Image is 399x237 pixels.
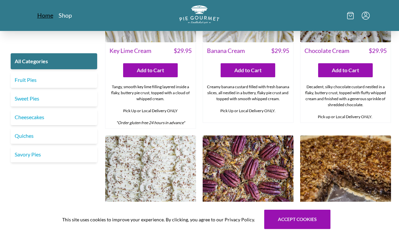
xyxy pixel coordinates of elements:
button: Add to Cart [221,63,275,77]
a: Sweet Pies [11,91,97,107]
span: Banana Cream [207,46,245,55]
div: Tangy, smooth key lime filling layered inside a flaky, buttery pie crust, topped with a cloud of ... [105,81,196,128]
div: Decadent, silky chocolate custard nestled in a flaky, buttery crust, topped with fluffy whipped c... [300,81,391,122]
span: Chocolate Cream [304,46,349,55]
a: Logo [179,5,219,26]
a: All Categories [11,53,97,69]
a: Cheesecakes [11,109,97,125]
img: Chocolate Pecan [300,135,391,226]
button: Add to Cart [318,63,373,77]
button: Accept cookies [264,210,330,229]
a: Quiches [11,128,97,144]
a: Home [37,11,53,19]
img: Pecan [203,135,294,226]
span: This site uses cookies to improve your experience. By clicking, you agree to our Privacy Policy. [62,216,255,223]
img: logo [179,5,219,24]
span: $ 29.95 [369,46,387,55]
a: Shop [59,11,72,19]
span: $ 29.95 [271,46,289,55]
em: *Order gluten free 24 hours in advance* [116,120,185,125]
span: $ 29.95 [174,46,192,55]
button: Menu [362,12,370,20]
a: Savory Pies [11,146,97,162]
span: Add to Cart [137,66,164,74]
span: Key Lime Cream [109,46,151,55]
span: Add to Cart [234,66,262,74]
a: Fruit Pies [11,72,97,88]
div: Creamy banana custard filled with fresh banana slices, all nestled in a buttery, flaky pie crust ... [203,81,293,122]
button: Add to Cart [123,63,178,77]
span: Add to Cart [332,66,359,74]
img: French Silk [105,135,196,226]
